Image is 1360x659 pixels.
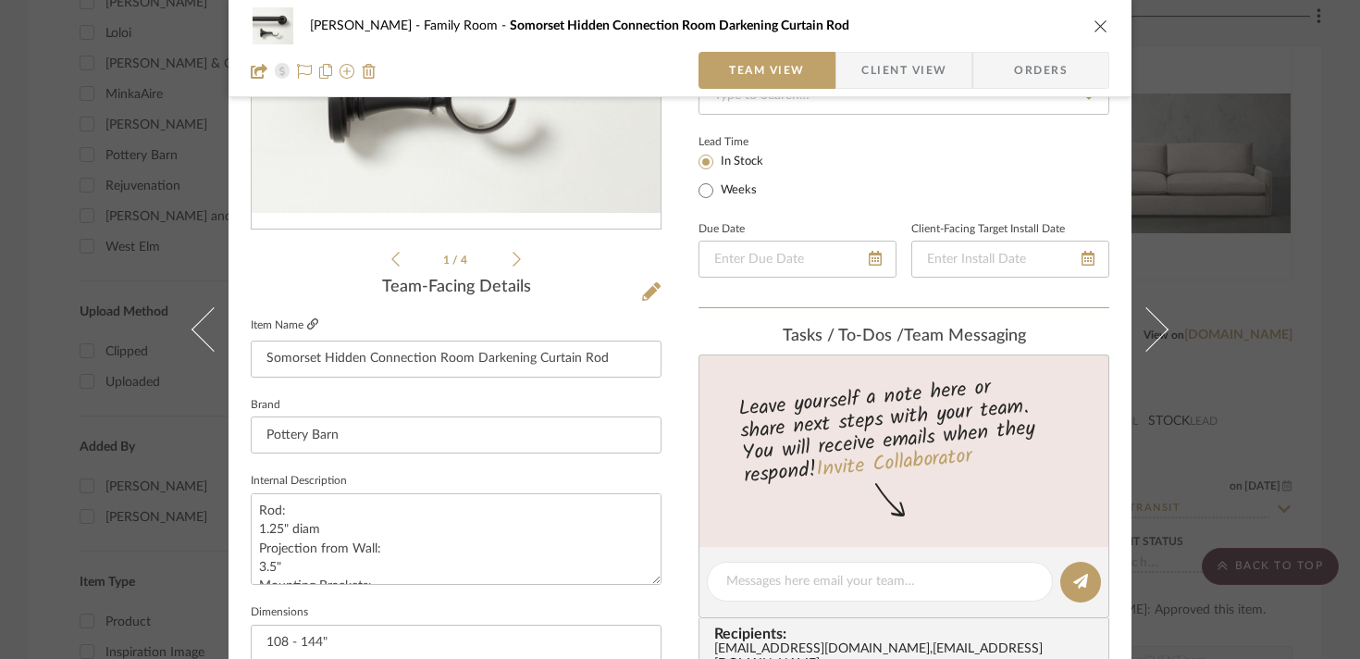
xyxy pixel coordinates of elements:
[699,327,1109,347] div: team Messaging
[443,255,452,266] span: 1
[251,417,661,454] input: Enter Brand
[699,241,896,278] input: Enter Due Date
[717,154,763,170] label: In Stock
[510,19,849,32] span: Somorset Hidden Connection Room Darkening Curtain Rod
[251,608,308,617] label: Dimensions
[717,182,757,199] label: Weeks
[461,255,470,266] span: 4
[699,133,794,150] label: Lead Time
[310,19,424,32] span: [PERSON_NAME]
[251,278,661,298] div: Team-Facing Details
[815,441,973,487] a: Invite Collaborator
[452,255,461,266] span: /
[994,52,1088,89] span: Orders
[911,225,1065,234] label: Client-Facing Target Install Date
[697,367,1112,491] div: Leave yourself a note here or share next steps with your team. You will receive emails when they ...
[424,19,510,32] span: Family Room
[911,241,1109,278] input: Enter Install Date
[251,477,347,486] label: Internal Description
[362,64,377,79] img: Remove from project
[1093,18,1109,34] button: close
[861,52,946,89] span: Client View
[251,401,280,410] label: Brand
[251,341,661,378] input: Enter Item Name
[699,225,745,234] label: Due Date
[251,7,295,44] img: 26fd9d4b-7089-4451-bb00-3d2262da0c08_48x40.jpg
[251,317,318,333] label: Item Name
[714,626,1101,642] span: Recipients:
[783,328,904,344] span: Tasks / To-Dos /
[729,52,805,89] span: Team View
[699,150,794,202] mat-radio-group: Select item type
